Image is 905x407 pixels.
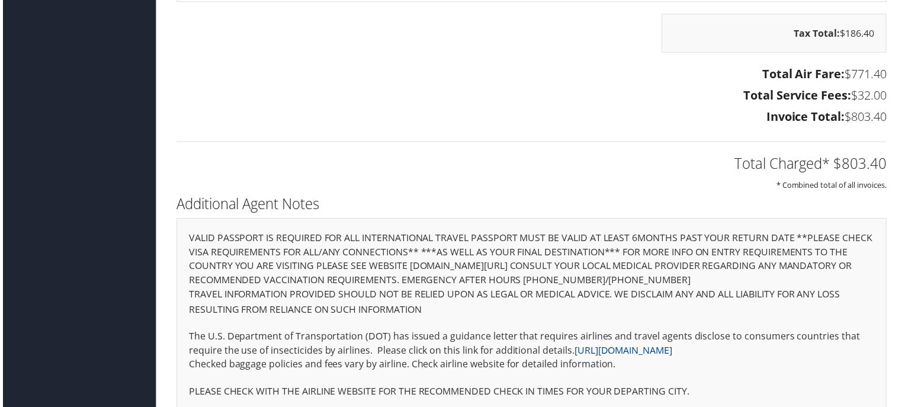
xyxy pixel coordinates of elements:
h3: $803.40 [175,109,889,126]
h2: Total Charged* $803.40 [175,154,889,174]
strong: Tax Total: [796,27,842,40]
strong: Total Service Fees: [745,88,853,104]
p: Checked baggage policies and fees vary by airline. Check airline website for detailed information. [187,359,877,374]
div: $186.40 [663,14,889,53]
a: [URL][DOMAIN_NAME] [575,345,673,358]
h3: $32.00 [175,88,889,104]
p: PLEASE CHECK WITH THE AIRLINE WEBSITE FOR THE RECOMMENDED CHECK IN TIMES FOR YOUR DEPARTING CITY. [187,386,877,402]
h2: Additional Agent Notes [175,195,889,215]
small: * Combined total of all invoices. [778,181,889,191]
strong: Total Air Fare: [764,66,847,82]
h3: $771.40 [175,66,889,83]
strong: Invoice Total: [768,109,847,125]
p: TRAVEL INFORMATION PROVIDED SHOULD NOT BE RELIED UPON AS LEGAL OR MEDICAL ADVICE. WE DISCLAIM ANY... [187,289,877,319]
